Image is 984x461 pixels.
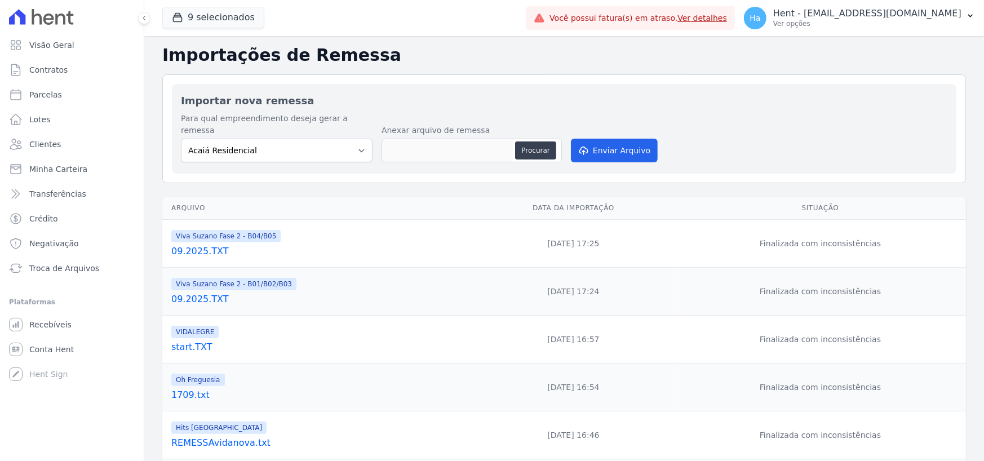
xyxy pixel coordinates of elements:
[472,220,675,268] td: [DATE] 17:25
[171,436,468,450] a: REMESSAvidanova.txt
[675,197,966,220] th: Situação
[29,64,68,76] span: Contratos
[5,338,139,361] a: Conta Hent
[5,108,139,131] a: Lotes
[5,158,139,180] a: Minha Carteira
[571,139,658,162] button: Enviar Arquivo
[5,34,139,56] a: Visão Geral
[5,83,139,106] a: Parcelas
[171,245,468,258] a: 09.2025.TXT
[5,257,139,280] a: Troca de Arquivos
[5,133,139,156] a: Clientes
[735,2,984,34] button: Ha Hent - [EMAIL_ADDRESS][DOMAIN_NAME] Ver opções
[171,292,468,306] a: 09.2025.TXT
[162,45,966,65] h2: Importações de Remessa
[29,163,87,175] span: Minha Carteira
[773,19,961,28] p: Ver opções
[472,411,675,459] td: [DATE] 16:46
[5,59,139,81] a: Contratos
[549,12,727,24] span: Você possui fatura(s) em atraso.
[5,313,139,336] a: Recebíveis
[9,295,135,309] div: Plataformas
[29,238,79,249] span: Negativação
[171,278,296,290] span: Viva Suzano Fase 2 - B01/B02/B03
[382,125,562,136] label: Anexar arquivo de remessa
[171,326,219,338] span: VIDALEGRE
[29,344,74,355] span: Conta Hent
[171,374,225,386] span: Oh Freguesia
[472,268,675,316] td: [DATE] 17:24
[515,141,556,159] button: Procurar
[5,207,139,230] a: Crédito
[675,220,966,268] td: Finalizada com inconsistências
[29,39,74,51] span: Visão Geral
[5,183,139,205] a: Transferências
[171,422,267,434] span: Hits [GEOGRAPHIC_DATA]
[29,139,61,150] span: Clientes
[677,14,727,23] a: Ver detalhes
[29,263,99,274] span: Troca de Arquivos
[472,316,675,364] td: [DATE] 16:57
[750,14,760,22] span: Ha
[29,114,51,125] span: Lotes
[472,197,675,220] th: Data da Importação
[171,230,281,242] span: Viva Suzano Fase 2 - B04/B05
[675,268,966,316] td: Finalizada com inconsistências
[162,7,264,28] button: 9 selecionados
[29,89,62,100] span: Parcelas
[29,319,72,330] span: Recebíveis
[29,213,58,224] span: Crédito
[181,113,373,136] label: Para qual empreendimento deseja gerar a remessa
[181,93,947,108] h2: Importar nova remessa
[171,340,468,354] a: start.TXT
[162,197,472,220] th: Arquivo
[675,364,966,411] td: Finalizada com inconsistências
[5,232,139,255] a: Negativação
[675,411,966,459] td: Finalizada com inconsistências
[773,8,961,19] p: Hent - [EMAIL_ADDRESS][DOMAIN_NAME]
[472,364,675,411] td: [DATE] 16:54
[29,188,86,200] span: Transferências
[675,316,966,364] td: Finalizada com inconsistências
[171,388,468,402] a: 1709.txt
